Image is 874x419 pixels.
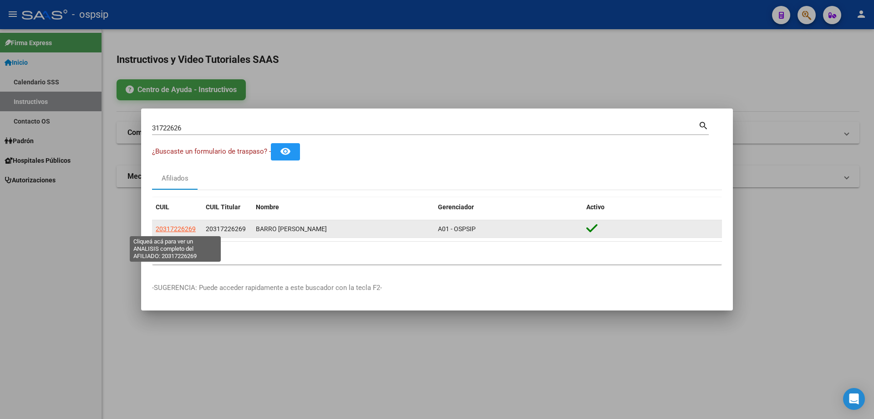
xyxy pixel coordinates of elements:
[698,119,709,130] mat-icon: search
[206,225,246,233] span: 20317226269
[843,388,865,410] div: Open Intercom Messenger
[438,203,474,211] span: Gerenciador
[438,225,476,233] span: A01 - OSPSIP
[162,173,188,184] div: Afiliados
[202,197,252,217] datatable-header-cell: CUIL Titular
[280,146,291,157] mat-icon: remove_red_eye
[156,203,169,211] span: CUIL
[256,203,279,211] span: Nombre
[256,224,431,234] div: BARRO [PERSON_NAME]
[586,203,605,211] span: Activo
[152,147,271,155] span: ¿Buscaste un formulario de traspaso? -
[156,225,196,233] span: 20317226269
[152,283,722,293] p: -SUGERENCIA: Puede acceder rapidamente a este buscador con la tecla F2-
[583,197,722,217] datatable-header-cell: Activo
[152,197,202,217] datatable-header-cell: CUIL
[152,242,722,264] div: 1 total
[206,203,240,211] span: CUIL Titular
[252,197,434,217] datatable-header-cell: Nombre
[434,197,583,217] datatable-header-cell: Gerenciador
